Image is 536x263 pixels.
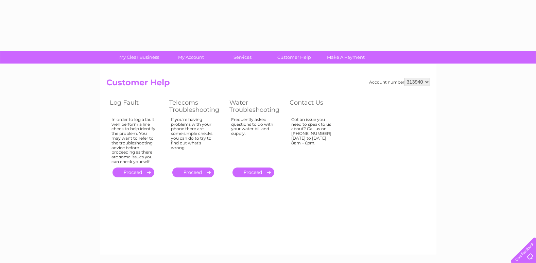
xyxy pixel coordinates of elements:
[113,168,154,177] a: .
[214,51,271,64] a: Services
[318,51,374,64] a: Make A Payment
[106,97,166,115] th: Log Fault
[171,117,216,161] div: If you're having problems with your phone there are some simple checks you can do to try to find ...
[111,51,167,64] a: My Clear Business
[226,97,286,115] th: Water Troubleshooting
[231,117,276,161] div: Frequently asked questions to do with your water bill and supply.
[286,97,346,115] th: Contact Us
[266,51,322,64] a: Customer Help
[163,51,219,64] a: My Account
[111,117,156,164] div: In order to log a fault we'll perform a line check to help identify the problem. You may want to ...
[106,78,430,91] h2: Customer Help
[166,97,226,115] th: Telecoms Troubleshooting
[369,78,430,86] div: Account number
[291,117,335,161] div: Got an issue you need to speak to us about? Call us on [PHONE_NUMBER] [DATE] to [DATE] 8am – 6pm.
[172,168,214,177] a: .
[232,168,274,177] a: .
